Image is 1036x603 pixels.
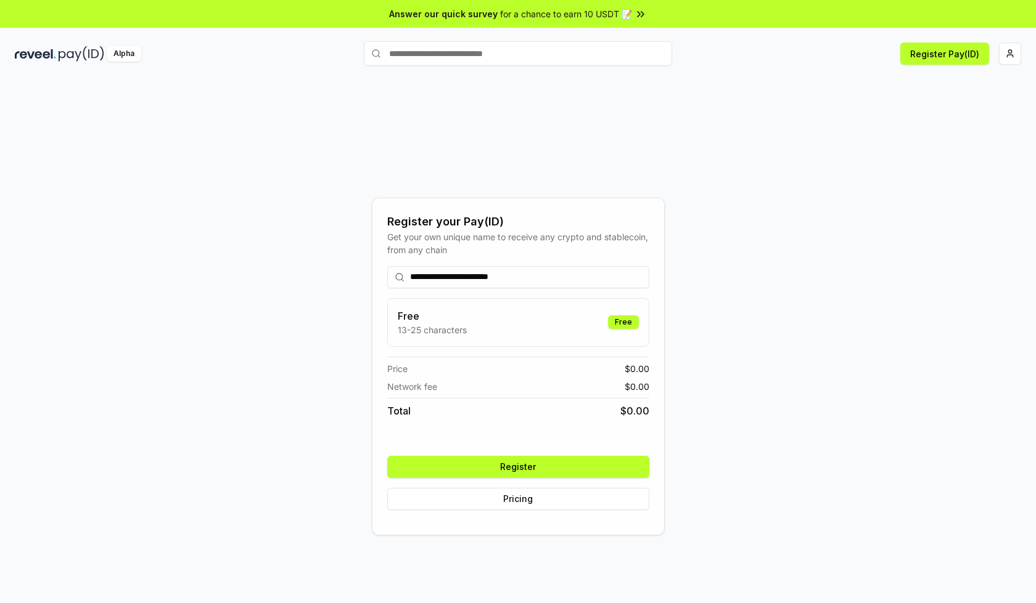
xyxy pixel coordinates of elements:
span: $ 0.00 [625,362,649,375]
div: Alpha [107,46,141,62]
span: Answer our quick survey [389,7,498,20]
p: 13-25 characters [398,323,467,336]
img: reveel_dark [15,46,56,62]
div: Free [608,315,639,329]
button: Register [387,456,649,478]
span: $ 0.00 [625,380,649,393]
span: Total [387,403,411,418]
div: Register your Pay(ID) [387,213,649,230]
span: Network fee [387,380,437,393]
h3: Free [398,309,467,323]
span: Price [387,362,408,375]
button: Register Pay(ID) [900,42,989,65]
div: Get your own unique name to receive any crypto and stablecoin, from any chain [387,230,649,256]
span: $ 0.00 [620,403,649,418]
button: Pricing [387,488,649,510]
span: for a chance to earn 10 USDT 📝 [500,7,632,20]
img: pay_id [59,46,104,62]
